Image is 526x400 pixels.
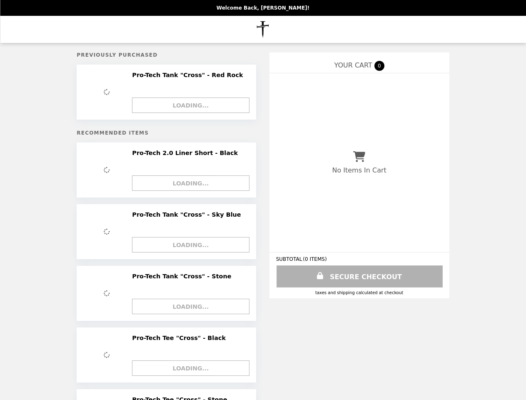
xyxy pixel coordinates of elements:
[276,256,303,262] span: SUBTOTAL
[242,21,284,38] img: Brand Logo
[334,61,372,69] span: YOUR CART
[132,149,241,157] h2: Pro-Tech 2.0 Liner Short - Black
[303,256,327,262] span: ( 0 ITEMS )
[132,334,229,342] h2: Pro-Tech Tee "Cross" - Black
[332,166,386,174] p: No Items In Cart
[132,272,234,280] h2: Pro-Tech Tank "Cross" - Stone
[77,130,256,136] h5: Recommended Items
[77,52,256,58] h5: Previously Purchased
[132,71,246,79] h2: Pro-Tech Tank "Cross" - Red Rock
[374,61,384,71] span: 0
[217,5,309,11] p: Welcome Back, [PERSON_NAME]!
[276,290,443,295] div: Taxes and Shipping calculated at checkout
[132,211,244,218] h2: Pro-Tech Tank "Cross" - Sky Blue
